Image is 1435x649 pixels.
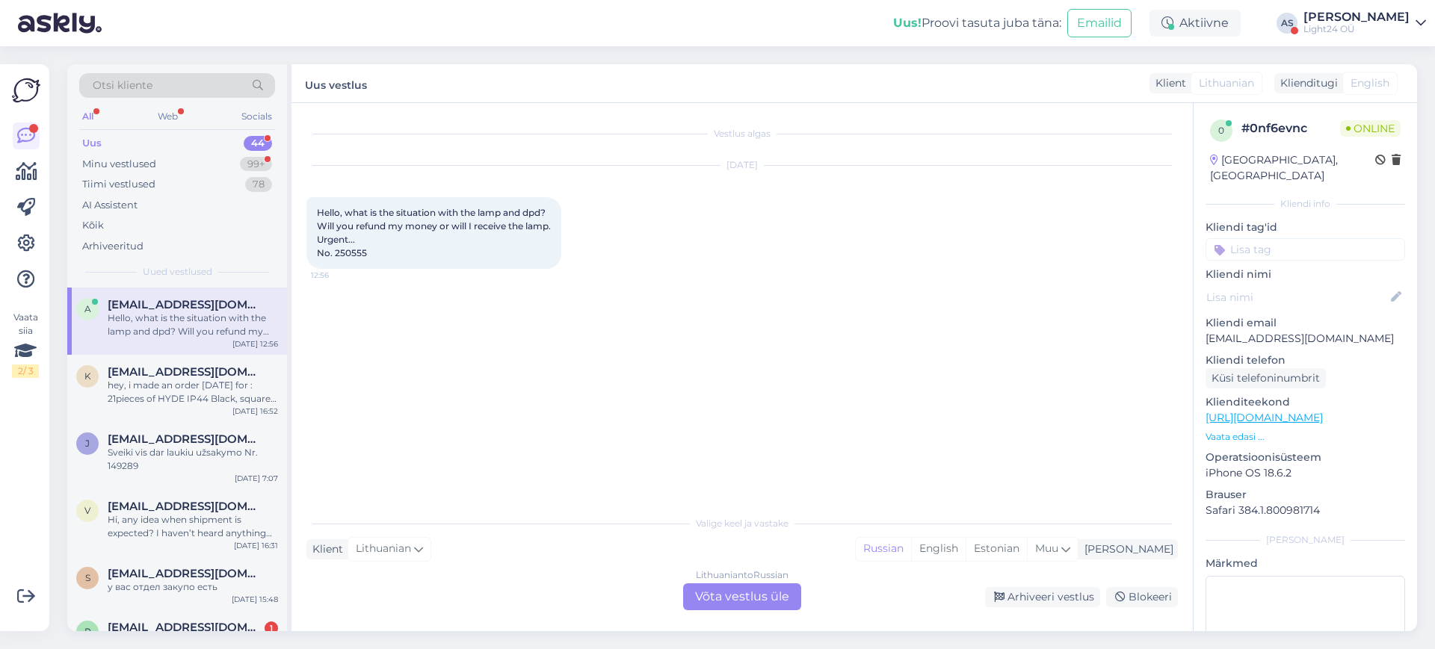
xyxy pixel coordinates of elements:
[108,298,263,311] span: aurimas@lzstatyba.lt
[85,572,90,583] span: s
[1206,289,1388,305] input: Lisa nimi
[265,621,278,635] div: 1
[696,568,789,582] div: Lithuanian to Russian
[245,177,272,192] div: 78
[93,78,152,93] span: Otsi kliente
[1206,533,1405,547] div: [PERSON_NAME]
[317,207,551,258] span: Hello, what is the situation with the lamp and dpd? Will you refund my money or will I receive th...
[82,239,143,254] div: Arhiveeritud
[1149,75,1186,91] div: Klient
[1303,11,1410,23] div: [PERSON_NAME]
[1149,10,1241,37] div: Aktiivne
[1218,125,1224,136] span: 0
[12,311,39,378] div: Vaata siia
[82,177,155,192] div: Tiimi vestlused
[240,157,272,172] div: 99+
[1206,450,1405,465] p: Operatsioonisüsteem
[1206,368,1326,388] div: Küsi telefoninumbrit
[306,158,1178,172] div: [DATE]
[84,626,91,637] span: r
[108,500,263,513] span: vanheiningenruud@gmail.com
[85,438,90,449] span: j
[79,107,96,126] div: All
[1206,197,1405,211] div: Kliendi info
[108,567,263,580] span: shahzoda@ovivoelektrik.com.tr
[1206,503,1405,518] p: Safari 384.1.800981714
[1206,465,1405,481] p: iPhone OS 18.6.2
[108,513,278,540] div: Hi, any idea when shipment is expected? I haven’t heard anything yet. Commande n°149638] ([DATE])...
[108,432,263,446] span: justmisius@gmail.com
[1206,238,1405,261] input: Lisa tag
[82,136,102,151] div: Uus
[1241,119,1340,137] div: # 0nf6evnc
[234,540,278,551] div: [DATE] 16:31
[108,621,263,634] span: ritvaleinonen@hotmail.com
[12,76,40,105] img: Askly Logo
[1277,13,1297,34] div: AS
[1303,11,1426,35] a: [PERSON_NAME]Light24 OÜ
[232,406,278,417] div: [DATE] 16:52
[82,218,104,233] div: Kõik
[985,587,1100,607] div: Arhiveeri vestlus
[893,16,922,30] b: Uus!
[1274,75,1338,91] div: Klienditugi
[1199,75,1254,91] span: Lithuanian
[356,541,411,557] span: Lithuanian
[1106,587,1178,607] div: Blokeeri
[12,364,39,378] div: 2 / 3
[238,107,275,126] div: Socials
[306,517,1178,530] div: Valige keel ja vastake
[84,303,91,314] span: a
[911,538,966,560] div: English
[1206,556,1405,571] p: Märkmed
[1303,23,1410,35] div: Light24 OÜ
[1035,541,1058,555] span: Muu
[108,311,278,338] div: Hello, what is the situation with the lamp and dpd? Will you refund my money or will I receive th...
[1078,541,1173,557] div: [PERSON_NAME]
[232,338,278,350] div: [DATE] 12:56
[108,365,263,379] span: kuninkaantie752@gmail.com
[306,541,343,557] div: Klient
[1206,394,1405,410] p: Klienditeekond
[1340,120,1401,137] span: Online
[1206,411,1323,424] a: [URL][DOMAIN_NAME]
[1206,487,1405,503] p: Brauser
[306,127,1178,140] div: Vestlus algas
[1206,353,1405,368] p: Kliendi telefon
[244,136,272,151] div: 44
[108,446,278,473] div: Sveiki vis dar laukiu užsakymo Nr. 149289
[966,538,1027,560] div: Estonian
[1206,331,1405,347] p: [EMAIL_ADDRESS][DOMAIN_NAME]
[311,270,367,281] span: 12:56
[143,265,212,279] span: Uued vestlused
[1351,75,1389,91] span: English
[683,583,801,610] div: Võta vestlus üle
[82,198,138,213] div: AI Assistent
[108,580,278,594] div: у вас отдел закупо есть
[893,14,1061,32] div: Proovi tasuta juba täna:
[856,538,911,560] div: Russian
[84,370,91,382] span: k
[84,505,90,516] span: v
[82,157,156,172] div: Minu vestlused
[1206,430,1405,444] p: Vaata edasi ...
[232,594,278,605] div: [DATE] 15:48
[108,379,278,406] div: hey, i made an order [DATE] for : 21pieces of HYDE IP44 Black, square lamps We opened the package...
[305,73,367,93] label: Uus vestlus
[235,473,278,484] div: [DATE] 7:07
[1206,220,1405,235] p: Kliendi tag'id
[1067,9,1132,37] button: Emailid
[1206,267,1405,282] p: Kliendi nimi
[1210,152,1375,184] div: [GEOGRAPHIC_DATA], [GEOGRAPHIC_DATA]
[155,107,181,126] div: Web
[1206,315,1405,331] p: Kliendi email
